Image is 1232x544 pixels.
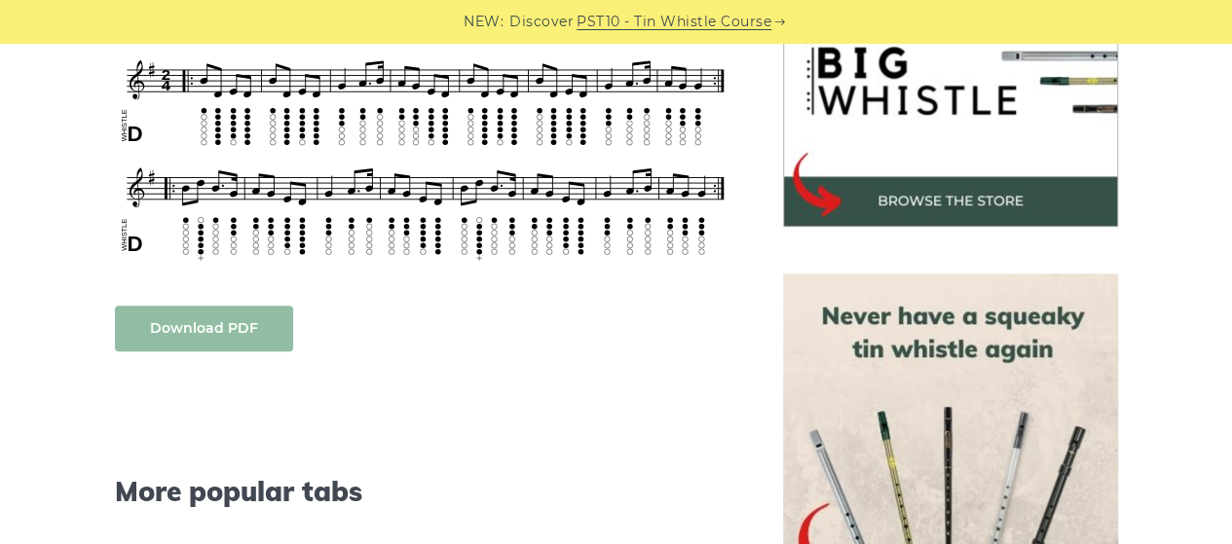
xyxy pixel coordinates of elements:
span: More popular tabs [115,475,736,508]
img: The Kerry Polka Tin Whistle Tab & Sheet Music [115,3,736,266]
a: Download PDF [115,306,293,351]
span: NEW: [464,11,504,33]
span: Discover [509,11,574,33]
a: PST10 - Tin Whistle Course [577,11,771,33]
